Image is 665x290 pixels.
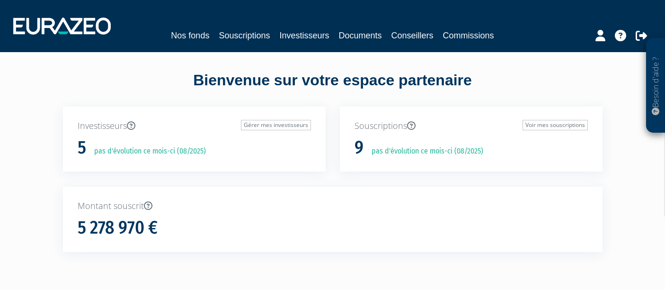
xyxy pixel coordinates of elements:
[365,146,483,157] p: pas d'évolution ce mois-ci (08/2025)
[56,70,610,107] div: Bienvenue sur votre espace partenaire
[279,29,329,42] a: Investisseurs
[523,120,588,130] a: Voir mes souscriptions
[241,120,311,130] a: Gérer mes investisseurs
[219,29,270,42] a: Souscriptions
[443,29,494,42] a: Commissions
[171,29,209,42] a: Nos fonds
[78,218,158,238] h1: 5 278 970 €
[88,146,206,157] p: pas d'évolution ce mois-ci (08/2025)
[650,43,661,128] p: Besoin d'aide ?
[78,120,311,132] p: Investisseurs
[78,138,86,158] h1: 5
[13,18,111,35] img: 1732889491-logotype_eurazeo_blanc_rvb.png
[391,29,434,42] a: Conseillers
[339,29,382,42] a: Documents
[78,200,588,212] p: Montant souscrit
[355,120,588,132] p: Souscriptions
[355,138,364,158] h1: 9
